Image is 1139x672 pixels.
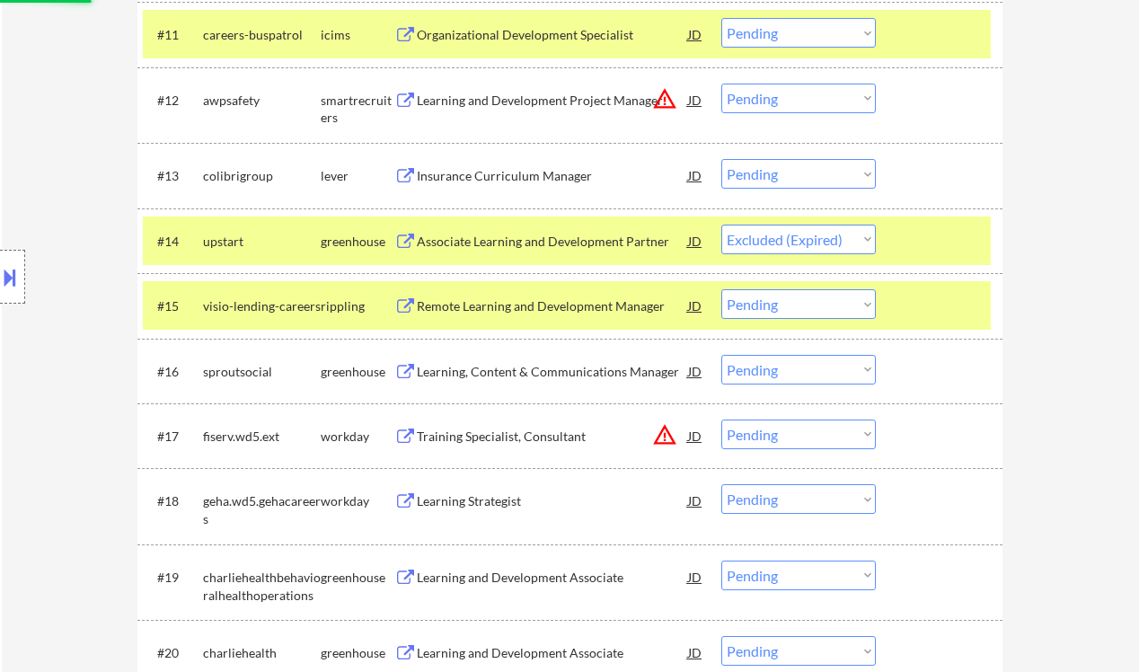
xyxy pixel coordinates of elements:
[686,420,704,452] div: JD
[157,92,189,110] div: #12
[157,569,189,587] div: #19
[321,644,394,662] div: greenhouse
[686,84,704,116] div: JD
[321,92,394,127] div: smartrecruiters
[686,18,704,50] div: JD
[321,233,394,251] div: greenhouse
[417,167,688,185] div: Insurance Curriculum Manager
[157,644,189,662] div: #20
[686,355,704,387] div: JD
[321,297,394,315] div: rippling
[417,428,688,446] div: Training Specialist, Consultant
[686,225,704,257] div: JD
[321,26,394,44] div: icims
[686,484,704,517] div: JD
[321,492,394,510] div: workday
[203,644,321,662] div: charliehealth
[417,233,688,251] div: Associate Learning and Development Partner
[686,561,704,593] div: JD
[321,569,394,587] div: greenhouse
[417,26,688,44] div: Organizational Development Specialist
[686,289,704,322] div: JD
[417,644,688,662] div: Learning and Development Associate
[157,492,189,510] div: #18
[417,363,688,381] div: Learning, Content & Communications Manager
[203,569,321,604] div: charliehealthbehavioralhealthoperations
[321,428,394,446] div: workday
[652,422,677,447] button: warning_amber
[417,92,688,110] div: Learning and Development Project Manager
[417,297,688,315] div: Remote Learning and Development Manager
[157,26,189,44] div: #11
[652,86,677,111] button: warning_amber
[417,569,688,587] div: Learning and Development Associate
[321,167,394,185] div: lever
[321,363,394,381] div: greenhouse
[686,159,704,191] div: JD
[417,492,688,510] div: Learning Strategist
[686,636,704,668] div: JD
[203,26,321,44] div: careers-buspatrol
[203,92,321,110] div: awpsafety
[203,492,321,527] div: geha.wd5.gehacareers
